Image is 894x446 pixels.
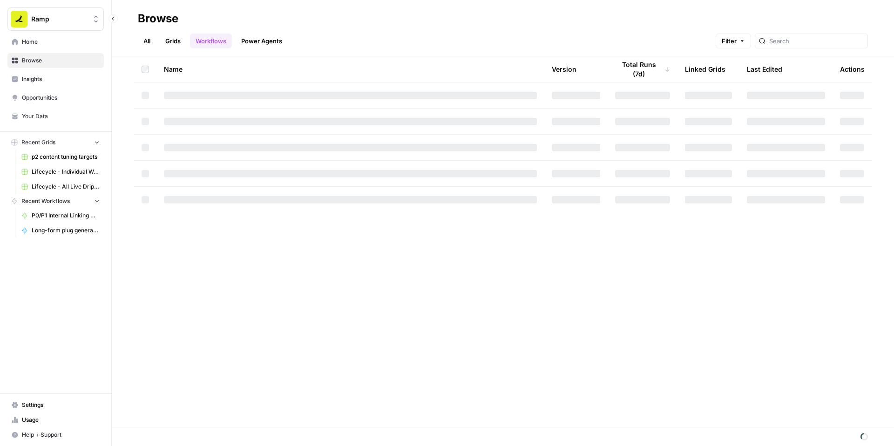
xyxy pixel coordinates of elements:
[31,14,88,24] span: Ramp
[32,182,100,191] span: Lifecycle - All Live Drip Data
[32,168,100,176] span: Lifecycle - Individual Weekly Analysis
[21,197,70,205] span: Recent Workflows
[138,11,178,26] div: Browse
[190,34,232,48] a: Workflows
[22,431,100,439] span: Help + Support
[22,112,100,121] span: Your Data
[7,398,104,412] a: Settings
[7,194,104,208] button: Recent Workflows
[7,53,104,68] a: Browse
[7,135,104,149] button: Recent Grids
[32,153,100,161] span: p2 content tuning targets
[22,416,100,424] span: Usage
[747,56,782,82] div: Last Edited
[7,34,104,49] a: Home
[716,34,751,48] button: Filter
[7,7,104,31] button: Workspace: Ramp
[17,179,104,194] a: Lifecycle - All Live Drip Data
[685,56,725,82] div: Linked Grids
[17,208,104,223] a: P0/P1 Internal Linking Workflow
[7,427,104,442] button: Help + Support
[22,56,100,65] span: Browse
[22,94,100,102] span: Opportunities
[22,75,100,83] span: Insights
[32,226,100,235] span: Long-form plug generator – Content tuning version
[21,138,55,147] span: Recent Grids
[840,56,865,82] div: Actions
[164,56,537,82] div: Name
[615,56,670,82] div: Total Runs (7d)
[11,11,27,27] img: Ramp Logo
[138,34,156,48] a: All
[7,90,104,105] a: Opportunities
[22,38,100,46] span: Home
[160,34,186,48] a: Grids
[17,164,104,179] a: Lifecycle - Individual Weekly Analysis
[722,36,737,46] span: Filter
[7,109,104,124] a: Your Data
[7,412,104,427] a: Usage
[17,149,104,164] a: p2 content tuning targets
[7,72,104,87] a: Insights
[32,211,100,220] span: P0/P1 Internal Linking Workflow
[22,401,100,409] span: Settings
[236,34,288,48] a: Power Agents
[769,36,864,46] input: Search
[552,56,576,82] div: Version
[17,223,104,238] a: Long-form plug generator – Content tuning version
